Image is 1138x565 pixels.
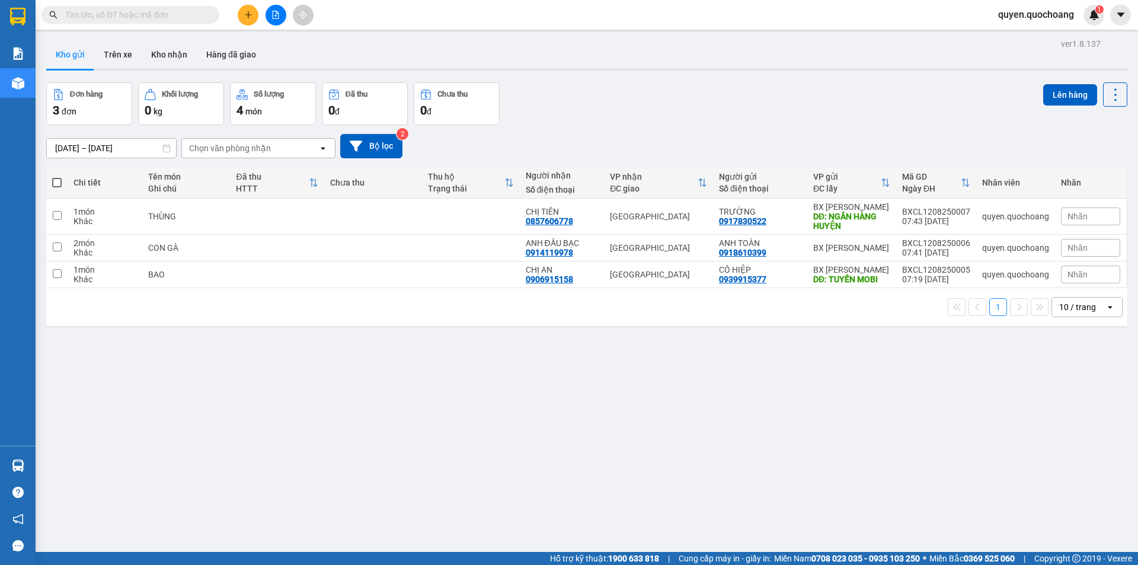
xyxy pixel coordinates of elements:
svg: open [318,143,328,153]
div: BX [PERSON_NAME] [813,243,890,253]
span: | [668,552,670,565]
div: 1 món [73,207,136,216]
div: DĐ: TUYỀN MOBI [813,274,890,284]
div: BXCL1208250007 [902,207,970,216]
div: 07:41 [DATE] [902,248,970,257]
button: Chưa thu0đ [414,82,500,125]
span: Hỗ trợ kỹ thuật: [550,552,659,565]
div: Khác [73,248,136,257]
div: 0917830522 [719,216,766,226]
span: 0 [328,103,335,117]
div: CHỊ AN [526,265,599,274]
sup: 1 [1095,5,1104,14]
div: Đã thu [346,90,367,98]
span: 4 [236,103,243,117]
div: 2 món [73,238,136,248]
span: Nhãn [1067,270,1088,279]
strong: 0369 525 060 [964,554,1015,563]
button: Số lượng4món [230,82,316,125]
button: Hàng đã giao [197,40,266,69]
span: 0 [420,103,427,117]
div: quyen.quochoang [982,270,1049,279]
img: warehouse-icon [12,459,24,472]
div: Nhân viên [982,178,1049,187]
div: [GEOGRAPHIC_DATA] [610,270,707,279]
div: THÙNG [148,212,224,221]
span: message [12,540,24,551]
div: 0939915377 [719,274,766,284]
div: Chọn văn phòng nhận [189,142,271,154]
div: [GEOGRAPHIC_DATA] [610,243,707,253]
span: Cung cấp máy in - giấy in: [679,552,771,565]
div: 07:19 [DATE] [902,274,970,284]
button: file-add [266,5,286,25]
div: Thu hộ [428,172,504,181]
th: Toggle SortBy [422,167,520,199]
div: CON GÀ [148,243,224,253]
button: 1 [989,298,1007,316]
span: đơn [62,107,76,116]
th: Toggle SortBy [896,167,976,199]
div: BXCL1208250006 [902,238,970,248]
div: Tên món [148,172,224,181]
span: Nhãn [1067,212,1088,221]
span: copyright [1072,554,1081,563]
div: BXCL1208250005 [902,265,970,274]
button: Kho gửi [46,40,94,69]
span: Miền Bắc [929,552,1015,565]
span: aim [299,11,307,19]
div: BX [PERSON_NAME] [813,265,890,274]
sup: 2 [397,128,408,140]
span: question-circle [12,487,24,498]
button: Đơn hàng3đơn [46,82,132,125]
div: quyen.quochoang [982,212,1049,221]
span: đ [427,107,431,116]
th: Toggle SortBy [807,167,896,199]
img: icon-new-feature [1089,9,1099,20]
svg: open [1105,302,1115,312]
div: VP nhận [610,172,698,181]
div: 1 món [73,265,136,274]
span: 1 [1097,5,1101,14]
strong: 1900 633 818 [608,554,659,563]
span: search [49,11,57,19]
div: HTTT [236,184,309,193]
div: Đã thu [236,172,309,181]
div: 0914119978 [526,248,573,257]
img: warehouse-icon [12,77,24,90]
th: Toggle SortBy [230,167,324,199]
div: 0857606778 [526,216,573,226]
strong: 0708 023 035 - 0935 103 250 [811,554,920,563]
div: ver 1.8.137 [1061,37,1101,50]
button: Đã thu0đ [322,82,408,125]
div: TRƯỜNG [719,207,801,216]
span: caret-down [1115,9,1126,20]
div: Khác [73,274,136,284]
div: Chi tiết [73,178,136,187]
button: caret-down [1110,5,1131,25]
span: file-add [271,11,280,19]
div: [GEOGRAPHIC_DATA] [610,212,707,221]
div: quyen.quochoang [982,243,1049,253]
div: Mã GD [902,172,961,181]
button: plus [238,5,258,25]
input: Tìm tên, số ĐT hoặc mã đơn [65,8,205,21]
div: ANH TOÀN [719,238,801,248]
span: notification [12,513,24,525]
div: Số điện thoại [526,185,599,194]
span: kg [154,107,162,116]
div: CHỊ TIÊN [526,207,599,216]
div: Nhãn [1061,178,1120,187]
div: 10 / trang [1059,301,1096,313]
span: Miền Nam [774,552,920,565]
button: Lên hàng [1043,84,1097,106]
span: ⚪️ [923,556,926,561]
span: plus [244,11,252,19]
button: aim [293,5,314,25]
div: Chưa thu [437,90,468,98]
span: đ [335,107,340,116]
div: Đơn hàng [70,90,103,98]
span: | [1024,552,1025,565]
span: 3 [53,103,59,117]
button: Trên xe [94,40,142,69]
